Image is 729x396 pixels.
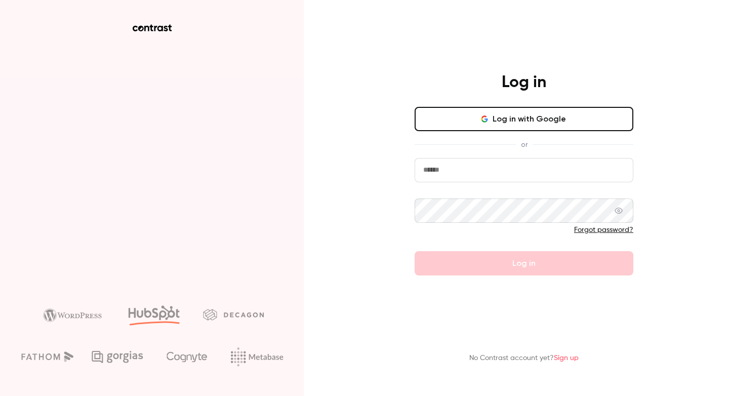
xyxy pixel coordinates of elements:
img: decagon [203,309,264,320]
p: No Contrast account yet? [469,353,579,364]
a: Forgot password? [574,226,633,233]
span: or [516,139,533,150]
h4: Log in [502,72,546,93]
button: Log in with Google [415,107,633,131]
a: Sign up [554,354,579,362]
